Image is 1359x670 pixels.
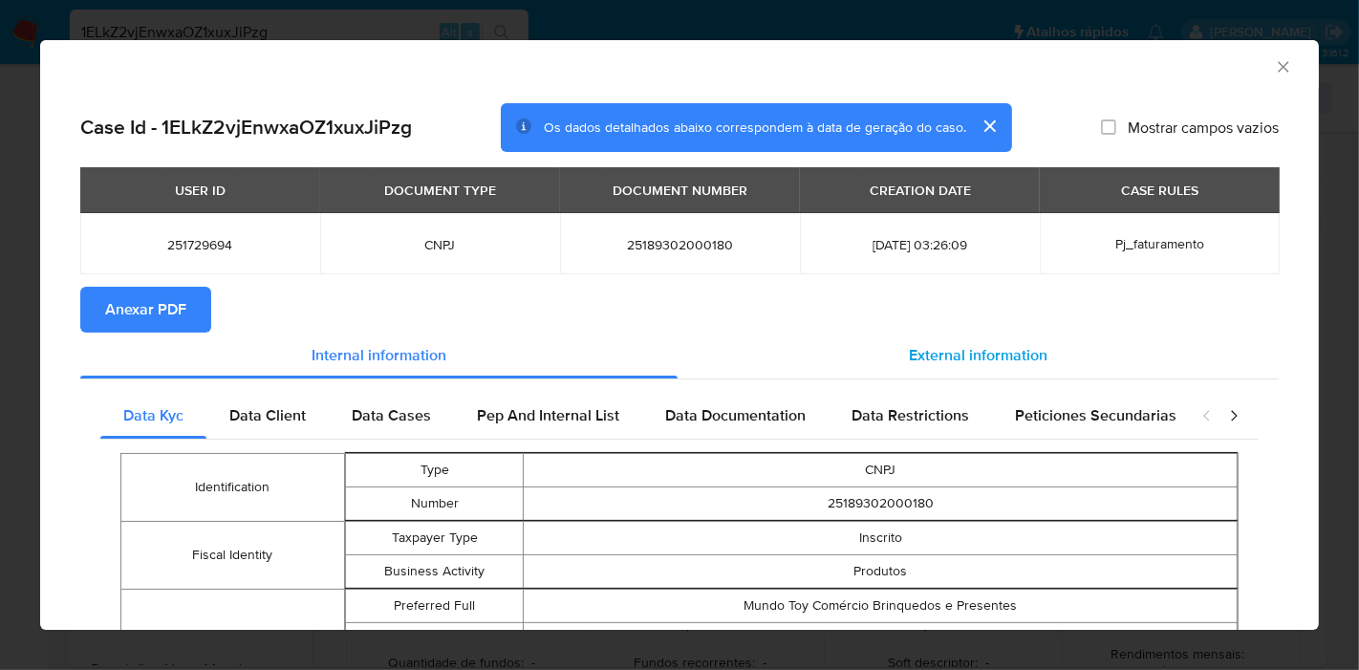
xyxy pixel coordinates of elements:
[123,404,183,426] span: Data Kyc
[100,393,1182,439] div: Detailed internal info
[80,115,412,140] h2: Case Id - 1ELkZ2vjEnwxaOZ1xuxJiPzg
[345,521,524,554] td: Taxpayer Type
[1015,404,1176,426] span: Peticiones Secundarias
[105,289,186,331] span: Anexar PDF
[373,174,507,206] div: DOCUMENT TYPE
[103,236,297,253] span: 251729694
[1101,119,1116,135] input: Mostrar campos vazios
[343,236,537,253] span: CNPJ
[524,521,1238,554] td: Inscrito
[40,40,1319,630] div: closure-recommendation-modal
[80,287,211,333] button: Anexar PDF
[966,103,1012,149] button: cerrar
[852,404,969,426] span: Data Restrictions
[352,404,431,426] span: Data Cases
[312,344,446,366] span: Internal information
[544,118,966,137] span: Os dados detalhados abaixo correspondem à data de geração do caso.
[163,174,237,206] div: USER ID
[229,404,306,426] span: Data Client
[601,174,759,206] div: DOCUMENT NUMBER
[524,453,1238,486] td: CNPJ
[80,333,1279,378] div: Detailed info
[1128,118,1279,137] span: Mostrar campos vazios
[524,554,1238,588] td: Produtos
[524,486,1238,520] td: 25189302000180
[345,453,524,486] td: Type
[524,622,1238,656] td: MUNDO TOY COMERCIO DE BRINQUEDOS E PRESENTES LTDA
[345,486,524,520] td: Number
[345,589,524,622] td: Preferred Full
[1115,234,1204,253] span: Pj_faturamento
[583,236,777,253] span: 25189302000180
[345,622,524,656] td: Legal
[477,404,619,426] span: Pep And Internal List
[665,404,806,426] span: Data Documentation
[524,589,1238,622] td: Mundo Toy Comércio Brinquedos e Presentes
[121,453,345,521] td: Identification
[909,344,1047,366] span: External information
[1110,174,1210,206] div: CASE RULES
[1274,57,1291,75] button: Fechar a janela
[121,521,345,589] td: Fiscal Identity
[823,236,1017,253] span: [DATE] 03:26:09
[345,554,524,588] td: Business Activity
[858,174,982,206] div: CREATION DATE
